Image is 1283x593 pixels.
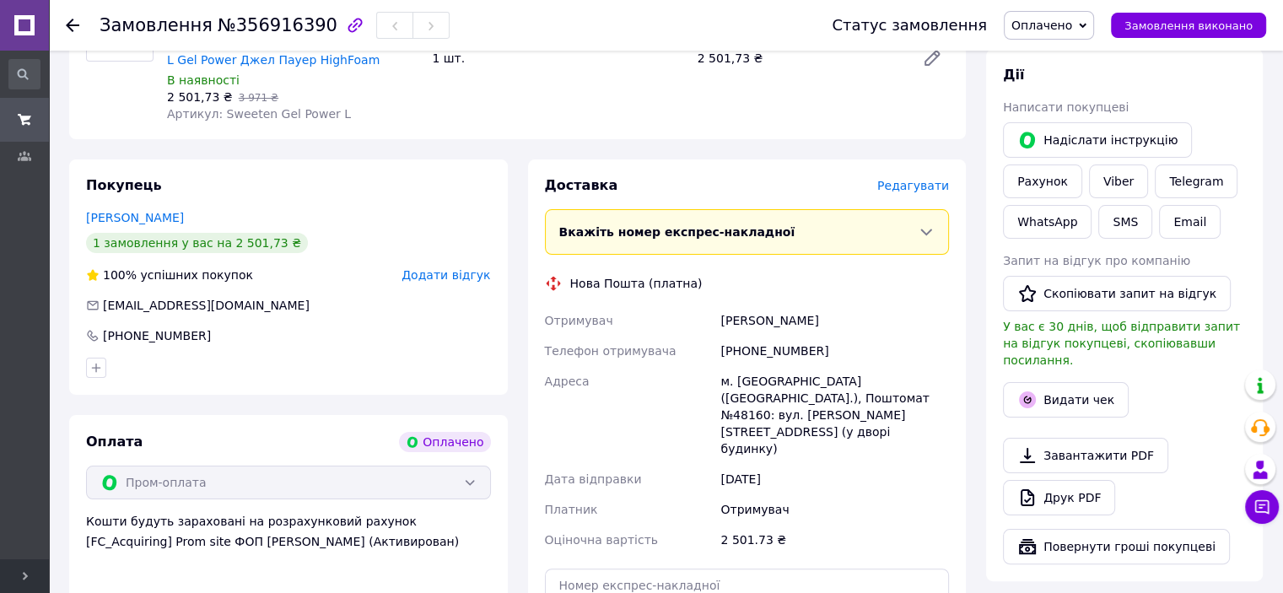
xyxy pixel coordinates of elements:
div: Нова Пошта (платна) [566,275,707,292]
span: Оплачено [1011,19,1072,32]
span: Замовлення виконано [1124,19,1253,32]
div: 2 501.73 ₴ [717,525,952,555]
span: Доставка [545,177,618,193]
a: Редагувати [915,41,949,75]
span: Артикул: Sweeten Gel Power L [167,107,351,121]
a: Telegram [1155,164,1237,198]
span: Вкажіть номер експрес-накладної [559,225,795,239]
a: Viber [1089,164,1148,198]
button: Замовлення виконано [1111,13,1266,38]
button: Видати чек [1003,382,1129,418]
button: Скопіювати запит на відгук [1003,276,1231,311]
div: [PERSON_NAME] [717,305,952,336]
span: Телефон отримувача [545,344,677,358]
a: WhatsApp [1003,205,1092,239]
button: Надіслати інструкцію [1003,122,1192,158]
span: 3 971 ₴ [239,92,278,104]
span: 100% [103,268,137,282]
a: Друк PDF [1003,480,1115,515]
div: Отримувач [717,494,952,525]
span: [EMAIL_ADDRESS][DOMAIN_NAME] [103,299,310,312]
div: [FC_Acquiring] Prom site ФОП [PERSON_NAME] (Активирован) [86,533,491,550]
div: [PHONE_NUMBER] [717,336,952,366]
span: Оплата [86,434,143,450]
span: Оціночна вартість [545,533,658,547]
button: Рахунок [1003,164,1082,198]
div: Кошти будуть зараховані на розрахунковий рахунок [86,513,491,550]
div: 2 501,73 ₴ [691,46,908,70]
span: Отримувач [545,314,613,327]
span: 2 501,73 ₴ [167,90,233,104]
div: Оплачено [399,432,490,452]
span: Дата відправки [545,472,642,486]
span: Замовлення [100,15,213,35]
span: Запит на відгук про компанію [1003,254,1190,267]
div: м. [GEOGRAPHIC_DATA] ([GEOGRAPHIC_DATA].), Поштомат №48160: вул. [PERSON_NAME][STREET_ADDRESS] (у... [717,366,952,464]
a: [PERSON_NAME] [86,211,184,224]
div: 1 шт. [425,46,690,70]
div: Повернутися назад [66,17,79,34]
button: Повернути гроші покупцеві [1003,529,1230,564]
a: Завантажити PDF [1003,438,1168,473]
span: У вас є 30 днів, щоб відправити запит на відгук покупцеві, скопіювавши посилання. [1003,320,1240,367]
span: Адреса [545,375,590,388]
span: В наявності [167,73,240,87]
div: [DATE] [717,464,952,494]
span: Покупець [86,177,162,193]
span: Платник [545,503,598,516]
span: Редагувати [877,179,949,192]
span: Дії [1003,67,1024,83]
button: Email [1159,205,1221,239]
span: Додати відгук [402,268,490,282]
button: SMS [1098,205,1152,239]
div: [PHONE_NUMBER] [101,327,213,344]
span: №356916390 [218,15,337,35]
div: успішних покупок [86,267,253,283]
div: Статус замовлення [832,17,987,34]
div: 1 замовлення у вас на 2 501,73 ₴ [86,233,308,253]
button: Чат з покупцем [1245,490,1279,524]
span: Написати покупцеві [1003,100,1129,114]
